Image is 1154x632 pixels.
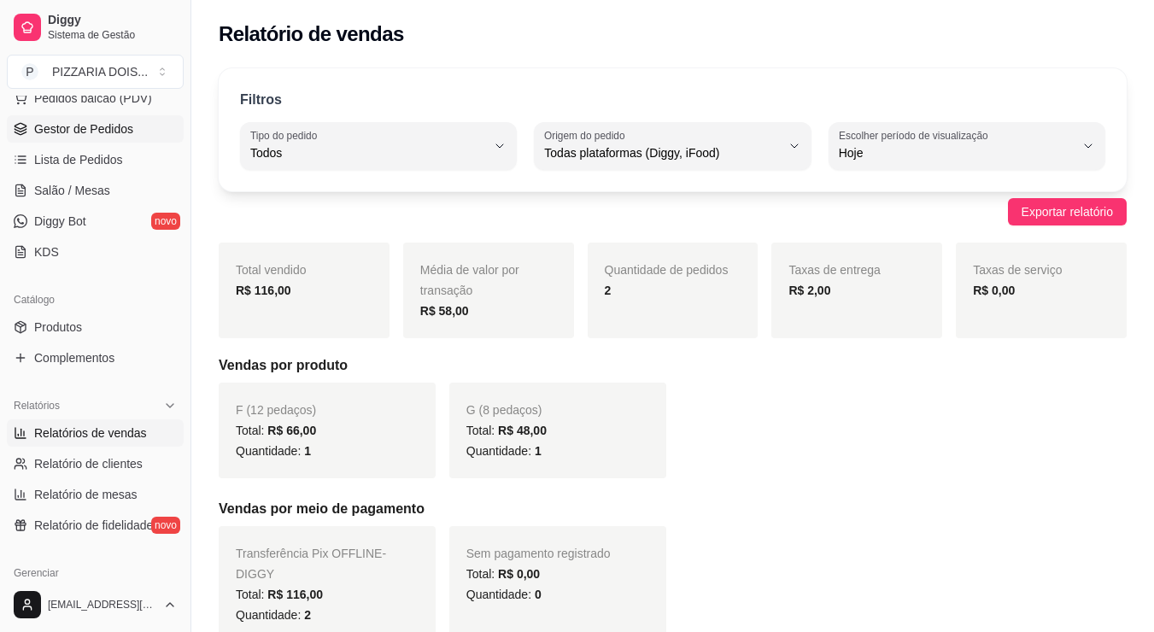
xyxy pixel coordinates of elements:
[236,403,316,417] span: F (12 pedaços)
[7,208,184,235] a: Diggy Botnovo
[34,151,123,168] span: Lista de Pedidos
[498,567,540,581] span: R$ 0,00
[267,588,323,601] span: R$ 116,00
[236,284,291,297] strong: R$ 116,00
[34,349,114,366] span: Complementos
[7,7,184,48] a: DiggySistema de Gestão
[219,20,404,48] h2: Relatório de vendas
[7,419,184,447] a: Relatórios de vendas
[304,444,311,458] span: 1
[7,559,184,587] div: Gerenciar
[236,424,316,437] span: Total:
[535,588,542,601] span: 0
[544,128,630,143] label: Origem do pedido
[466,547,611,560] span: Sem pagamento registrado
[7,85,184,112] button: Pedidos balcão (PDV)
[52,63,148,80] div: PIZZARIA DOIS ...
[34,243,59,260] span: KDS
[236,547,386,581] span: Transferência Pix OFFLINE - DIGGY
[236,444,311,458] span: Quantidade:
[420,263,519,297] span: Média de valor por transação
[7,55,184,89] button: Select a team
[7,481,184,508] a: Relatório de mesas
[7,238,184,266] a: KDS
[466,567,540,581] span: Total:
[250,128,323,143] label: Tipo do pedido
[304,608,311,622] span: 2
[34,213,86,230] span: Diggy Bot
[973,263,1062,277] span: Taxas de serviço
[34,486,138,503] span: Relatório de mesas
[250,144,486,161] span: Todos
[829,122,1105,170] button: Escolher período de visualizaçãoHoje
[788,284,830,297] strong: R$ 2,00
[839,128,993,143] label: Escolher período de visualização
[1008,198,1127,225] button: Exportar relatório
[498,424,547,437] span: R$ 48,00
[1022,202,1113,221] span: Exportar relatório
[788,263,880,277] span: Taxas de entrega
[34,424,147,442] span: Relatórios de vendas
[48,13,177,28] span: Diggy
[466,403,542,417] span: G (8 pedaços)
[236,263,307,277] span: Total vendido
[14,399,60,413] span: Relatórios
[466,424,547,437] span: Total:
[973,284,1015,297] strong: R$ 0,00
[34,319,82,336] span: Produtos
[34,120,133,138] span: Gestor de Pedidos
[240,90,282,110] p: Filtros
[34,90,152,107] span: Pedidos balcão (PDV)
[7,177,184,204] a: Salão / Mesas
[267,424,316,437] span: R$ 66,00
[544,144,780,161] span: Todas plataformas (Diggy, iFood)
[48,28,177,42] span: Sistema de Gestão
[219,355,1127,376] h5: Vendas por produto
[34,182,110,199] span: Salão / Mesas
[48,598,156,612] span: [EMAIL_ADDRESS][DOMAIN_NAME]
[420,304,469,318] strong: R$ 58,00
[535,444,542,458] span: 1
[7,146,184,173] a: Lista de Pedidos
[466,588,542,601] span: Quantidade:
[7,313,184,341] a: Produtos
[240,122,517,170] button: Tipo do pedidoTodos
[7,512,184,539] a: Relatório de fidelidadenovo
[839,144,1075,161] span: Hoje
[34,455,143,472] span: Relatório de clientes
[34,517,153,534] span: Relatório de fidelidade
[7,450,184,477] a: Relatório de clientes
[7,584,184,625] button: [EMAIL_ADDRESS][DOMAIN_NAME]
[466,444,542,458] span: Quantidade:
[7,286,184,313] div: Catálogo
[7,115,184,143] a: Gestor de Pedidos
[236,608,311,622] span: Quantidade:
[236,588,323,601] span: Total:
[219,499,1127,519] h5: Vendas por meio de pagamento
[605,263,729,277] span: Quantidade de pedidos
[7,344,184,372] a: Complementos
[534,122,811,170] button: Origem do pedidoTodas plataformas (Diggy, iFood)
[21,63,38,80] span: P
[605,284,612,297] strong: 2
